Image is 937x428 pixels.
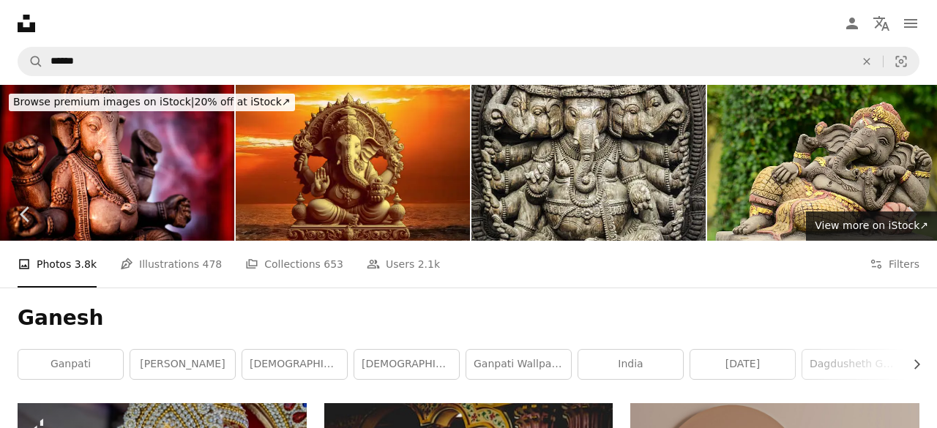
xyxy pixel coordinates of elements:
[18,305,919,331] h1: Ganesh
[242,350,347,379] a: [DEMOGRAPHIC_DATA]
[13,96,194,108] span: Browse premium images on iStock |
[471,85,706,241] img: Lord Ganesha
[120,241,222,288] a: Illustrations 478
[130,350,235,379] a: [PERSON_NAME]
[870,241,919,288] button: Filters
[884,48,919,75] button: Visual search
[886,144,937,285] a: Next
[578,350,683,379] a: india
[837,9,867,38] a: Log in / Sign up
[815,219,928,231] span: View more on iStock ↗
[18,15,35,32] a: Home — Unsplash
[245,241,343,288] a: Collections 653
[18,350,123,379] a: ganpati
[802,350,907,379] a: dagdusheth ganpati
[903,350,919,379] button: scroll list to the right
[203,256,223,272] span: 478
[418,256,440,272] span: 2.1k
[466,350,571,379] a: ganpati wallpaper
[324,256,343,272] span: 653
[806,211,937,241] a: View more on iStock↗
[367,241,440,288] a: Users 2.1k
[896,9,925,38] button: Menu
[236,85,470,241] img: Lord Ganesh s Divine Presence on Ganesh Chaturthi
[690,350,795,379] a: [DATE]
[851,48,883,75] button: Clear
[18,48,43,75] button: Search Unsplash
[18,47,919,76] form: Find visuals sitewide
[354,350,459,379] a: [DEMOGRAPHIC_DATA]
[867,9,896,38] button: Language
[13,96,291,108] span: 20% off at iStock ↗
